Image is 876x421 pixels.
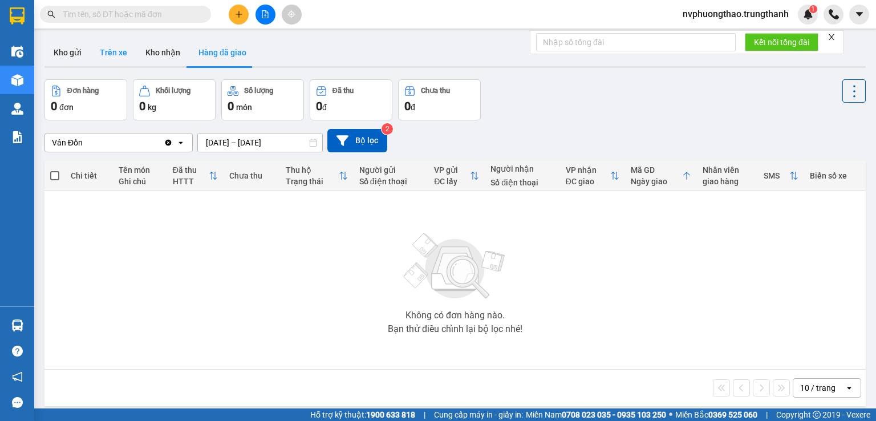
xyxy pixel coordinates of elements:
sup: 1 [809,5,817,13]
img: warehouse-icon [11,319,23,331]
span: 0 [316,99,322,113]
input: Selected Vân Đồn. [84,137,85,148]
span: Miền Bắc [675,408,757,421]
input: Select a date range. [198,133,322,152]
span: message [12,397,23,408]
strong: 0708 023 035 - 0935 103 250 [562,410,666,419]
th: Toggle SortBy [428,161,485,191]
div: Thu hộ [286,165,339,175]
button: file-add [255,5,275,25]
div: Vân Đồn [52,137,83,148]
div: Bạn thử điều chỉnh lại bộ lọc nhé! [388,325,522,334]
th: Toggle SortBy [758,161,804,191]
div: Số điện thoại [359,177,423,186]
svg: Clear value [164,138,173,147]
th: Toggle SortBy [560,161,625,191]
div: Không có đơn hàng nào. [405,311,505,320]
span: 0 [51,99,57,113]
button: Trên xe [91,39,136,66]
span: copyright [813,411,821,419]
span: notification [12,371,23,382]
th: Toggle SortBy [625,161,697,191]
div: Đã thu [332,87,354,95]
button: caret-down [849,5,869,25]
div: Tên món [119,165,161,175]
span: Kết nối tổng đài [754,36,809,48]
span: Miền Nam [526,408,666,421]
span: question-circle [12,346,23,357]
div: 10 / trang [800,382,836,394]
span: close [828,33,836,41]
img: warehouse-icon [11,46,23,58]
span: nvphuongthao.trungthanh [674,7,798,21]
img: solution-icon [11,131,23,143]
div: Mã GD [631,165,683,175]
div: Khối lượng [156,87,190,95]
button: aim [282,5,302,25]
img: svg+xml;base64,PHN2ZyBjbGFzcz0ibGlzdC1wbHVnX19zdmciIHhtbG5zPSJodHRwOi8vd3d3LnczLm9yZy8yMDAwL3N2Zy... [398,226,512,306]
span: 0 [228,99,234,113]
button: Đã thu0đ [310,79,392,120]
div: SMS [764,171,789,180]
div: Người gửi [359,165,423,175]
button: Kết nối tổng đài [745,33,818,51]
div: Ngày giao [631,177,683,186]
div: VP gửi [434,165,470,175]
span: file-add [261,10,269,18]
img: warehouse-icon [11,74,23,86]
div: Ghi chú [119,177,161,186]
span: caret-down [854,9,865,19]
span: món [236,103,252,112]
th: Toggle SortBy [280,161,354,191]
span: 0 [404,99,411,113]
svg: open [845,383,854,392]
div: Chưa thu [229,171,274,180]
strong: 1900 633 818 [366,410,415,419]
sup: 2 [382,123,393,135]
span: plus [235,10,243,18]
div: Chi tiết [71,171,107,180]
span: Hỗ trợ kỹ thuật: [310,408,415,421]
span: ⚪️ [669,412,672,417]
div: ĐC lấy [434,177,470,186]
div: Trạng thái [286,177,339,186]
div: HTTT [173,177,209,186]
img: logo-vxr [10,7,25,25]
svg: open [176,138,185,147]
button: Đơn hàng0đơn [44,79,127,120]
span: 0 [139,99,145,113]
span: | [766,408,768,421]
input: Tìm tên, số ĐT hoặc mã đơn [63,8,197,21]
span: đ [322,103,327,112]
button: Khối lượng0kg [133,79,216,120]
div: Người nhận [490,164,554,173]
strong: 0369 525 060 [708,410,757,419]
div: Đơn hàng [67,87,99,95]
div: Số điện thoại [490,178,554,187]
div: ĐC giao [566,177,610,186]
span: đơn [59,103,74,112]
div: Nhân viên [703,165,752,175]
div: giao hàng [703,177,752,186]
span: Cung cấp máy in - giấy in: [434,408,523,421]
input: Nhập số tổng đài [536,33,736,51]
button: plus [229,5,249,25]
span: đ [411,103,415,112]
div: Số lượng [244,87,273,95]
span: | [424,408,425,421]
span: aim [287,10,295,18]
img: phone-icon [829,9,839,19]
button: Bộ lọc [327,129,387,152]
button: Số lượng0món [221,79,304,120]
div: Chưa thu [421,87,450,95]
button: Kho gửi [44,39,91,66]
span: kg [148,103,156,112]
button: Chưa thu0đ [398,79,481,120]
div: Biển số xe [810,171,860,180]
button: Kho nhận [136,39,189,66]
span: search [47,10,55,18]
img: icon-new-feature [803,9,813,19]
div: VP nhận [566,165,610,175]
button: Hàng đã giao [189,39,255,66]
span: 1 [811,5,815,13]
